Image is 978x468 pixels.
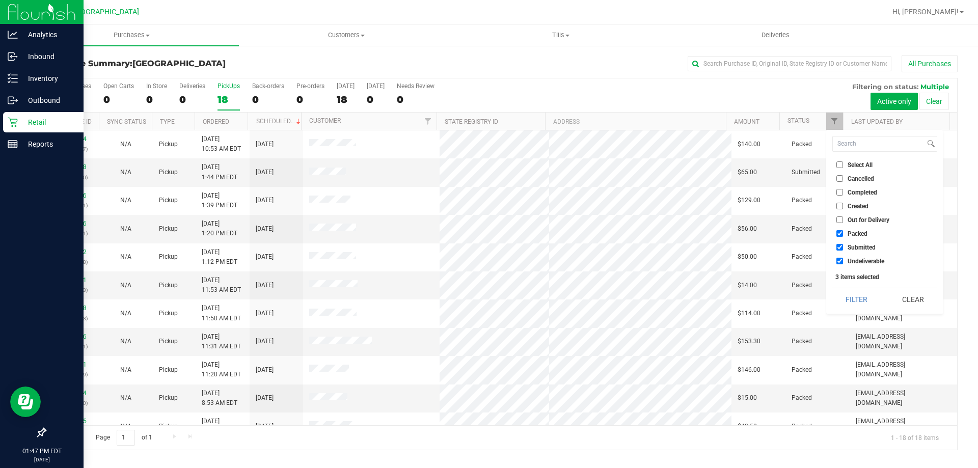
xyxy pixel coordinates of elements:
a: Last Updated By [851,118,903,125]
button: Active only [871,93,918,110]
span: Packed [792,393,812,403]
span: $153.30 [738,337,760,346]
span: $50.00 [738,252,757,262]
span: Not Applicable [120,169,131,176]
div: Open Carts [103,82,134,90]
span: [DATE] 1:39 PM EDT [202,191,237,210]
div: 0 [367,94,385,105]
a: 11834756 [58,220,87,227]
span: 1 - 18 of 18 items [883,430,947,445]
span: [DATE] 1:12 PM EDT [202,247,237,267]
span: Not Applicable [120,253,131,260]
input: Search [833,136,925,151]
span: [EMAIL_ADDRESS][DOMAIN_NAME] [856,389,951,408]
span: Not Applicable [120,197,131,204]
input: Submitted [836,244,843,251]
span: Completed [848,189,877,196]
inline-svg: Inventory [8,73,18,84]
button: N/A [120,281,131,290]
span: Pickup [159,140,178,149]
button: All Purchases [902,55,958,72]
span: [DATE] [256,252,274,262]
span: [DATE] [256,224,274,234]
p: [DATE] [5,456,79,463]
button: N/A [120,168,131,177]
button: N/A [120,140,131,149]
div: 0 [103,94,134,105]
inline-svg: Inbound [8,51,18,62]
span: [DATE] [256,196,274,205]
span: [DATE] [256,168,274,177]
span: Pickup [159,168,178,177]
div: 0 [252,94,284,105]
button: N/A [120,422,131,431]
span: [GEOGRAPHIC_DATA] [69,8,139,16]
span: Pickup [159,224,178,234]
button: N/A [120,365,131,375]
span: Pickup [159,309,178,318]
span: $15.00 [738,393,757,403]
span: Packed [792,365,812,375]
input: Packed [836,230,843,237]
a: Filter [826,113,843,130]
input: Search Purchase ID, Original ID, State Registry ID or Customer Name... [688,56,891,71]
span: [DATE] [256,309,274,318]
span: [GEOGRAPHIC_DATA] [132,59,226,68]
div: PickUps [218,82,240,90]
span: $48.50 [738,422,757,431]
button: N/A [120,252,131,262]
span: Not Applicable [120,141,131,148]
span: Not Applicable [120,423,131,430]
button: N/A [120,393,131,403]
a: State Registry ID [445,118,498,125]
span: Pickup [159,196,178,205]
span: Pickup [159,422,178,431]
div: 18 [337,94,355,105]
span: Not Applicable [120,310,131,317]
span: $146.00 [738,365,760,375]
p: Analytics [18,29,79,41]
span: Packed [792,224,812,234]
span: [DATE] [256,422,274,431]
span: [DATE] [256,337,274,346]
div: 0 [179,94,205,105]
a: 11834968 [58,163,87,171]
a: Scheduled [256,118,303,125]
a: 11833701 [58,361,87,368]
p: 01:47 PM EDT [5,447,79,456]
span: Pickup [159,337,178,346]
span: Packed [792,281,812,290]
input: Created [836,203,843,209]
span: [DATE] 11:53 AM EDT [202,276,241,295]
div: Back-orders [252,82,284,90]
a: Type [160,118,175,125]
span: Packed [792,140,812,149]
span: Deliveries [748,31,803,40]
button: Clear [888,288,937,311]
iframe: Resource center [10,387,41,417]
span: [DATE] [256,140,274,149]
span: Tills [454,31,667,40]
span: [DATE] 1:20 PM EDT [202,219,237,238]
span: [EMAIL_ADDRESS][DOMAIN_NAME] [856,417,951,436]
span: Pickup [159,365,178,375]
a: Customer [309,117,341,124]
button: Filter [832,288,881,311]
span: Filtering on status: [852,82,918,91]
a: Ordered [203,118,229,125]
span: Submitted [848,244,876,251]
input: Out for Delivery [836,216,843,223]
p: Retail [18,116,79,128]
a: 11834041 [58,277,87,284]
a: Customers [239,24,453,46]
p: Inbound [18,50,79,63]
div: Deliveries [179,82,205,90]
span: Packed [792,252,812,262]
span: Packed [792,196,812,205]
span: [EMAIL_ADDRESS][DOMAIN_NAME] [856,360,951,379]
input: Completed [836,189,843,196]
span: $56.00 [738,224,757,234]
button: Clear [919,93,949,110]
div: 3 items selected [835,273,934,281]
a: 11834662 [58,249,87,256]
